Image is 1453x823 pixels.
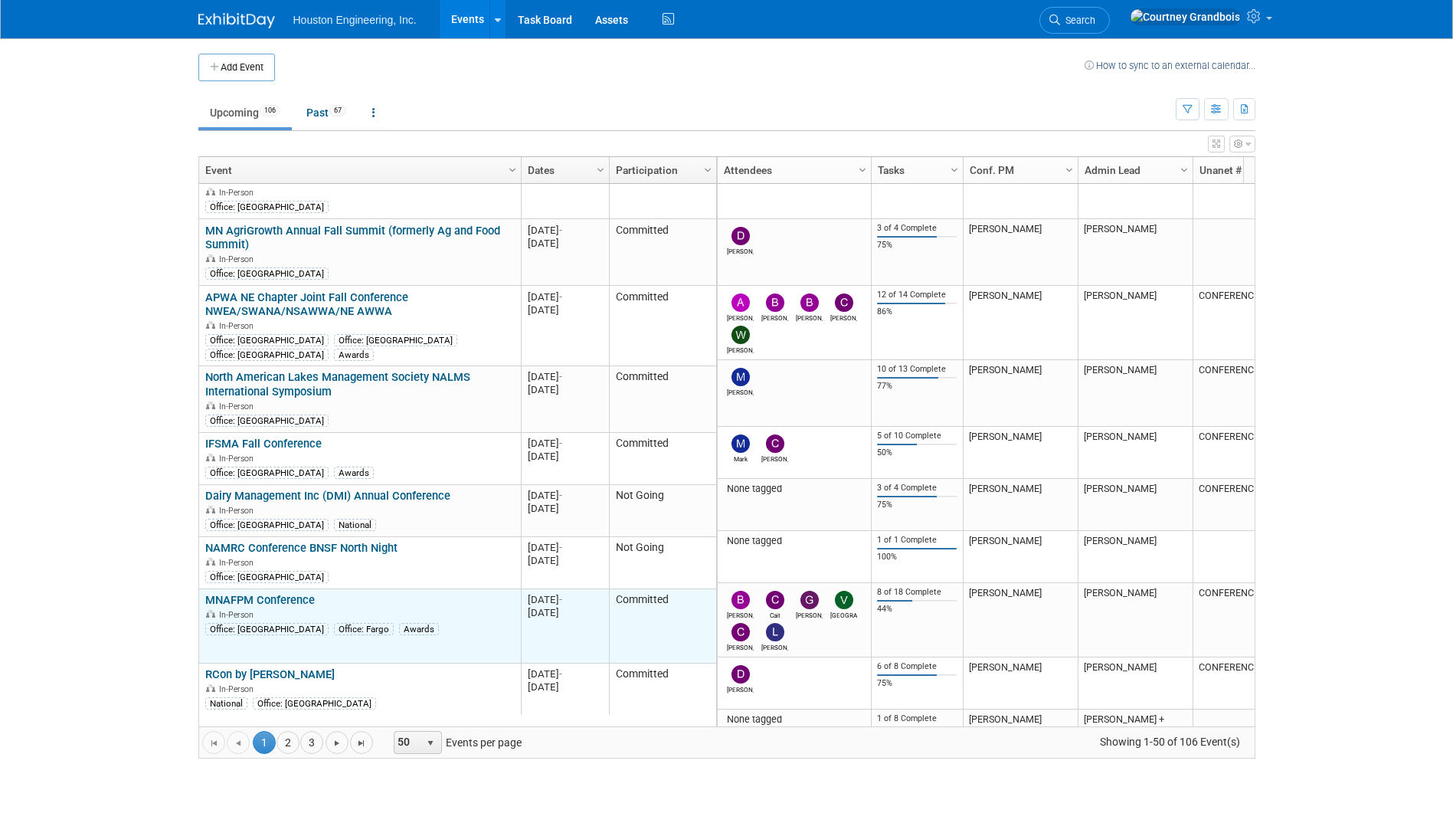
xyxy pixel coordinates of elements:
[528,593,602,606] div: [DATE]
[616,157,706,183] a: Participation
[877,290,957,300] div: 12 of 14 Complete
[1078,657,1193,710] td: [PERSON_NAME]
[835,591,853,609] img: Vienne Guncheon
[963,710,1078,762] td: [PERSON_NAME]
[394,732,421,753] span: 50
[1078,360,1193,427] td: [PERSON_NAME]
[877,678,957,689] div: 75%
[727,386,754,396] div: Moriya Rufer
[609,152,716,219] td: Not Going
[877,661,957,672] div: 6 of 8 Complete
[609,219,716,286] td: Committed
[1193,286,1307,360] td: CONFERENCE-0053
[877,381,957,392] div: 77%
[206,188,215,195] img: In-Person Event
[334,349,374,361] div: Awards
[963,657,1078,710] td: [PERSON_NAME]
[205,334,329,346] div: Office: [GEOGRAPHIC_DATA]
[528,383,602,396] div: [DATE]
[1193,657,1307,710] td: CONFERENCE-0051
[559,225,562,236] span: -
[963,219,1078,286] td: [PERSON_NAME]
[219,254,258,264] span: In-Person
[830,609,857,619] div: Vienne Guncheon
[528,502,602,515] div: [DATE]
[963,531,1078,583] td: [PERSON_NAME]
[1193,479,1307,531] td: CONFERENCE-0034
[1078,583,1193,657] td: [PERSON_NAME]
[766,623,784,641] img: Lisa Odens
[205,467,329,479] div: Office: [GEOGRAPHIC_DATA]
[699,157,716,180] a: Column Settings
[206,610,215,618] img: In-Person Event
[731,227,750,245] img: Drew Kessler
[766,293,784,312] img: Bret Zimmerman
[295,98,358,127] a: Past67
[219,506,258,516] span: In-Person
[877,500,957,510] div: 75%
[1193,583,1307,657] td: CONFERENCE-0011
[761,609,788,619] div: Cait Caswell
[800,591,819,609] img: Greg Thompson
[854,157,871,180] a: Column Settings
[253,697,376,710] div: Office: [GEOGRAPHIC_DATA]
[334,467,374,479] div: Awards
[609,433,716,485] td: Committed
[731,326,750,344] img: Whitaker Thomas
[219,402,258,411] span: In-Person
[970,157,1068,183] a: Conf. PM
[205,623,329,635] div: Office: [GEOGRAPHIC_DATA]
[205,519,329,531] div: Office: [GEOGRAPHIC_DATA]
[727,609,754,619] div: Bret Zimmerman
[609,485,716,537] td: Not Going
[1130,8,1241,25] img: Courtney Grandbois
[424,737,437,749] span: select
[1078,427,1193,479] td: [PERSON_NAME]
[1078,531,1193,583] td: [PERSON_NAME]
[594,164,607,176] span: Column Settings
[528,680,602,693] div: [DATE]
[331,737,343,749] span: Go to the next page
[227,731,250,754] a: Go to the previous page
[1060,15,1095,26] span: Search
[219,558,258,568] span: In-Person
[796,609,823,619] div: Greg Thompson
[877,713,957,724] div: 1 of 8 Complete
[559,490,562,501] span: -
[206,254,215,262] img: In-Person Event
[727,312,754,322] div: Alan Kemmet
[1078,219,1193,286] td: [PERSON_NAME]
[253,731,276,754] span: 1
[205,697,247,710] div: National
[761,312,788,322] div: Bret Zimmerman
[877,223,957,234] div: 3 of 4 Complete
[506,164,519,176] span: Column Settings
[731,623,750,641] img: Chris Otterness
[723,535,865,547] div: None tagged
[877,535,957,546] div: 1 of 1 Complete
[206,402,215,409] img: In-Person Event
[334,623,394,635] div: Office: Fargo
[963,583,1078,657] td: [PERSON_NAME]
[350,731,373,754] a: Go to the last page
[723,483,865,495] div: None tagged
[877,483,957,493] div: 3 of 4 Complete
[559,594,562,605] span: -
[260,105,280,116] span: 106
[334,519,376,531] div: National
[293,14,417,26] span: Houston Engineering, Inc.
[948,164,960,176] span: Column Settings
[206,506,215,513] img: In-Person Event
[1085,60,1255,71] a: How to sync to an external calendar...
[877,552,957,562] div: 100%
[1078,710,1193,762] td: [PERSON_NAME] + [PERSON_NAME]
[528,224,602,237] div: [DATE]
[205,541,398,555] a: NAMRC Conference BNSF North Night
[727,453,754,463] div: Mark Jacobs
[504,157,521,180] a: Column Settings
[205,157,511,183] a: Event
[963,360,1078,427] td: [PERSON_NAME]
[856,164,869,176] span: Column Settings
[528,489,602,502] div: [DATE]
[723,713,865,726] div: None tagged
